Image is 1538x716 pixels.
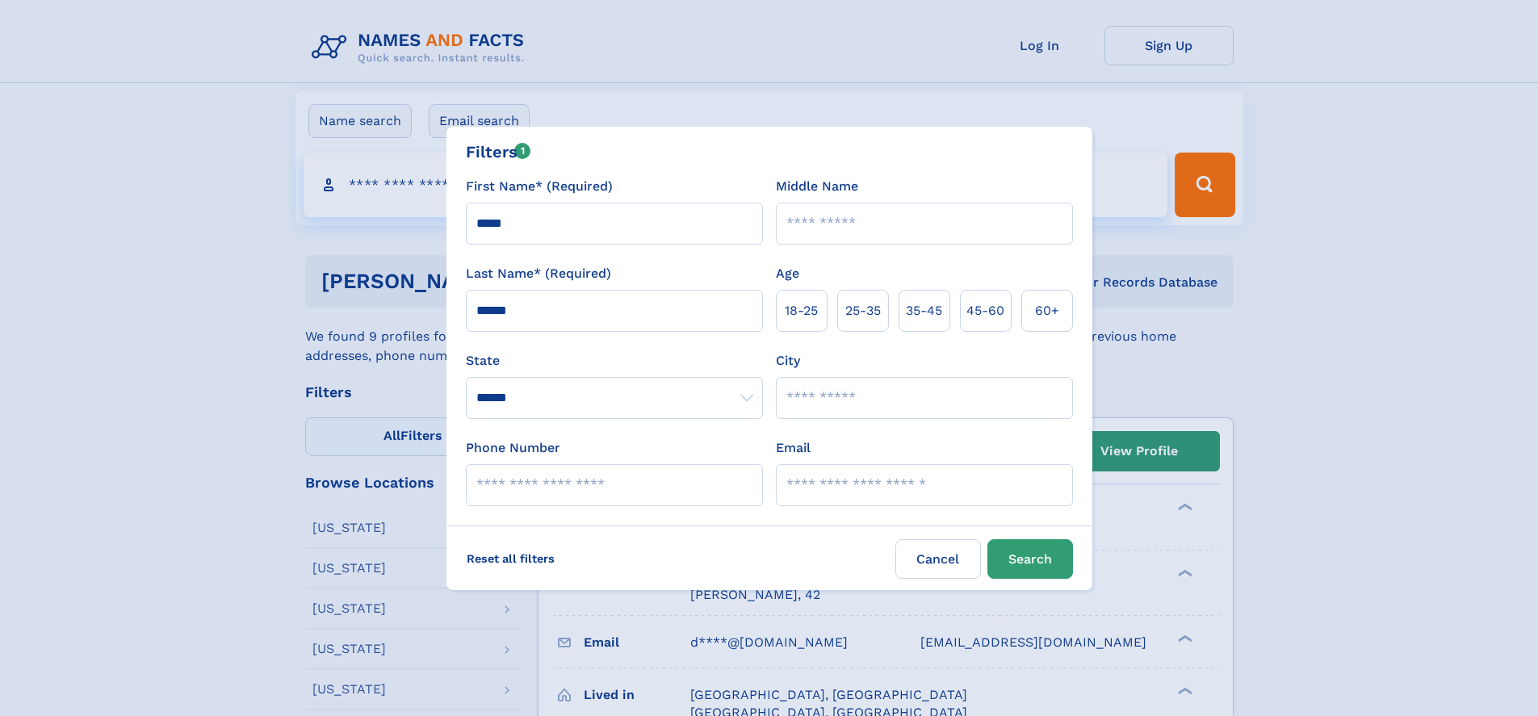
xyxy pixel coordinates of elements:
[966,301,1004,320] span: 45‑60
[456,539,565,578] label: Reset all filters
[987,539,1073,579] button: Search
[466,177,613,196] label: First Name* (Required)
[845,301,881,320] span: 25‑35
[776,438,811,458] label: Email
[466,140,531,164] div: Filters
[1035,301,1059,320] span: 60+
[466,351,763,371] label: State
[785,301,818,320] span: 18‑25
[895,539,981,579] label: Cancel
[776,264,799,283] label: Age
[776,351,800,371] label: City
[776,177,858,196] label: Middle Name
[466,264,611,283] label: Last Name* (Required)
[466,438,560,458] label: Phone Number
[906,301,942,320] span: 35‑45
